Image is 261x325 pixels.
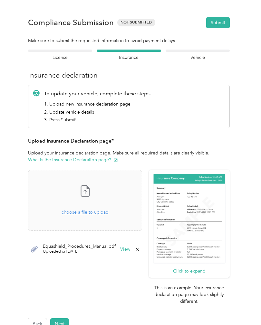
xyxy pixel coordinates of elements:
[166,54,230,61] h4: Vehicle
[43,249,116,255] span: Uploaded on [DATE]
[206,17,230,28] button: Submit
[28,150,230,163] p: Upload your insurance declaration page. Make sure all required details are clearly visible.
[44,116,151,123] li: 3. Press Submit!
[149,284,230,305] p: This is an example. Your insurance declaration page may look slightly different.
[152,173,227,264] img: Sample insurance declaration
[62,209,109,215] span: choose a file to upload
[28,156,118,163] button: What is the Insurance Declaration page?
[28,54,92,61] h4: License
[44,101,151,107] li: 1. Upload new insurance declaration page
[44,90,151,97] p: To update your vehicle, complete these steps:
[43,244,116,249] span: Equashield_Procedures_Manual.pdf
[225,289,261,325] iframe: Everlance-gr Chat Button Frame
[120,247,130,252] button: View
[28,37,230,44] div: Make sure to submit the requested information to avoid payment delays
[97,54,161,61] h4: Insurance
[28,137,230,145] h3: Upload Insurance Declaration page*
[173,268,206,274] button: Click to expand
[44,109,151,116] li: 2. Update vehicle details
[28,170,142,230] span: choose a file to upload
[28,18,114,27] h1: Compliance Submission
[117,19,155,26] span: Not Submitted
[28,70,230,80] h3: Insurance declaration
